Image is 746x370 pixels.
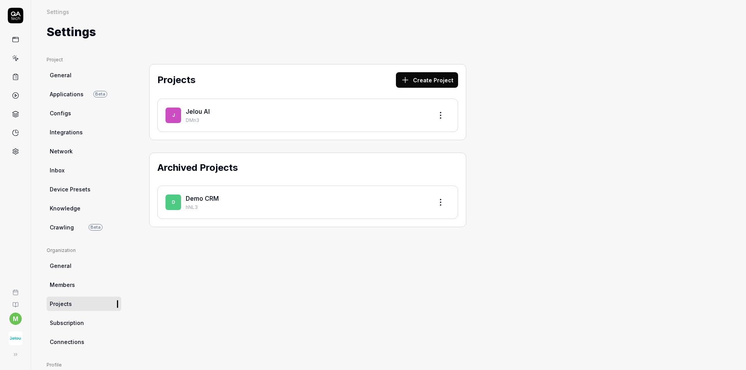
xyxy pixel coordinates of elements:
a: General [47,68,121,82]
a: ApplicationsBeta [47,87,121,101]
a: Book a call with us [3,283,28,295]
a: Projects [47,297,121,311]
button: m [9,313,22,325]
button: Jelou AI Logo [3,325,28,347]
h2: Archived Projects [157,161,238,175]
div: Settings [47,8,69,16]
a: CrawlingBeta [47,220,121,235]
span: Applications [50,90,84,98]
span: Subscription [50,319,84,327]
h1: Settings [47,23,96,41]
div: Demo CRM [186,194,427,203]
a: Configs [47,106,121,120]
a: Members [47,278,121,292]
span: Integrations [50,128,83,136]
a: Network [47,144,121,158]
div: Organization [47,247,121,254]
a: Integrations [47,125,121,139]
button: Create Project [396,72,458,88]
a: Connections [47,335,121,349]
span: Configs [50,109,71,117]
span: D [166,195,181,210]
span: J [166,108,181,123]
span: Members [50,281,75,289]
a: Documentation [3,295,28,308]
a: General [47,259,121,273]
div: Project [47,56,121,63]
a: Inbox [47,163,121,177]
span: Device Presets [50,185,91,193]
img: Jelou AI Logo [9,331,23,345]
span: Beta [93,91,107,97]
span: Connections [50,338,84,346]
h2: Projects [157,73,195,87]
a: Device Presets [47,182,121,196]
span: Network [50,147,73,155]
a: Knowledge [47,201,121,215]
span: Projects [50,300,72,308]
div: Profile [47,361,121,368]
span: Beta [89,224,103,231]
span: General [50,262,71,270]
span: Crawling [50,223,74,231]
span: Knowledge [50,204,80,212]
span: General [50,71,71,79]
p: DMn3 [186,117,427,124]
p: hNL3 [186,204,427,211]
a: Jelou AI [186,108,210,115]
a: Subscription [47,316,121,330]
span: Inbox [50,166,64,174]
